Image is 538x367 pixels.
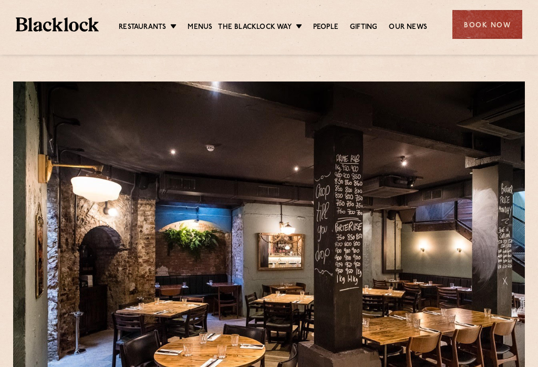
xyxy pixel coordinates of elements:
a: People [313,22,338,33]
a: Gifting [350,22,377,33]
div: Book Now [452,10,522,39]
a: The Blacklock Way [218,22,291,33]
img: BL_Textured_Logo-footer-cropped.svg [16,17,99,32]
a: Restaurants [119,22,166,33]
a: Our News [389,22,427,33]
a: Menus [188,22,212,33]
